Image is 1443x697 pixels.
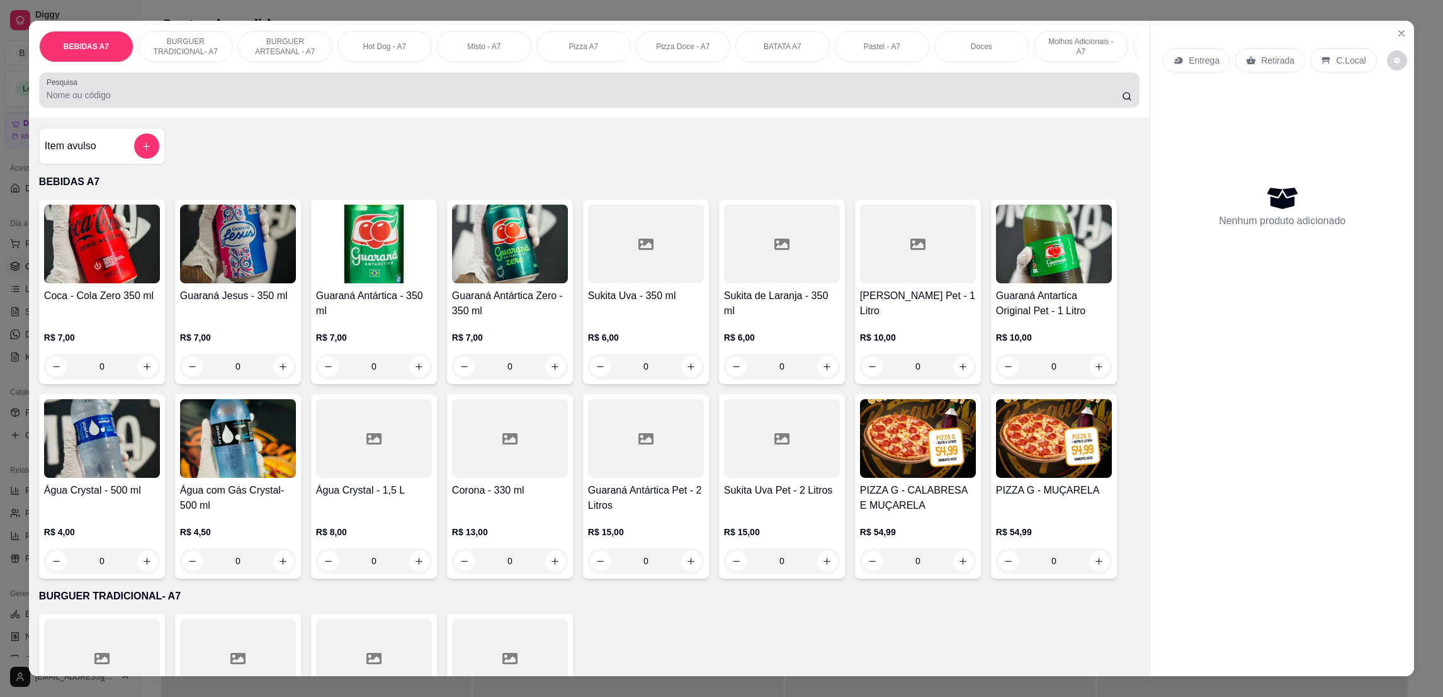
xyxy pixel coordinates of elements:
button: decrease-product-quantity [319,356,339,377]
button: decrease-product-quantity [455,551,475,571]
p: R$ 10,00 [996,331,1112,344]
p: Hot Dog - A7 [363,42,406,52]
h4: Guaraná Jesus - 350 ml [180,288,296,303]
button: decrease-product-quantity [47,551,67,571]
button: decrease-product-quantity [863,356,883,377]
p: R$ 10,00 [860,331,976,344]
h4: PIZZA G - MUÇARELA [996,483,1112,498]
h4: Guaraná Antartica Original Pet - 1 Litro [996,288,1112,319]
p: R$ 8,00 [316,526,432,538]
button: decrease-product-quantity [1387,50,1407,71]
p: Pastel - A7 [864,42,900,52]
p: R$ 4,00 [44,526,160,538]
button: decrease-product-quantity [727,551,747,571]
p: Doces [971,42,992,52]
img: product-image [180,399,296,478]
button: increase-product-quantity [273,356,293,377]
p: BEBIDAS A7 [39,174,1140,190]
h4: [PERSON_NAME] Pet - 1 Litro [860,288,976,319]
input: Pesquisa [47,89,1122,101]
button: increase-product-quantity [137,356,157,377]
button: decrease-product-quantity [455,356,475,377]
p: R$ 15,00 [588,526,704,538]
p: Misto - A7 [467,42,501,52]
button: increase-product-quantity [817,356,837,377]
p: Pizza A7 [569,42,598,52]
p: R$ 6,00 [724,331,840,344]
p: R$ 7,00 [180,331,296,344]
h4: Água Crystal - 1,5 L [316,483,432,498]
button: increase-product-quantity [1089,551,1109,571]
p: BATATA A7 [764,42,801,52]
p: Pizza Doce - A7 [656,42,710,52]
h4: Guaraná Antártica - 350 ml [316,288,432,319]
button: decrease-product-quantity [319,551,339,571]
p: R$ 7,00 [452,331,568,344]
p: Entrega [1189,54,1219,67]
button: increase-product-quantity [409,551,429,571]
button: decrease-product-quantity [183,356,203,377]
button: increase-product-quantity [545,551,565,571]
button: increase-product-quantity [137,551,157,571]
img: product-image [452,205,568,283]
button: Close [1391,23,1412,43]
button: increase-product-quantity [681,551,701,571]
p: Retirada [1261,54,1294,67]
img: product-image [44,399,160,478]
button: decrease-product-quantity [591,551,611,571]
label: Pesquisa [47,77,82,88]
h4: Água Crystal - 500 ml [44,483,160,498]
p: R$ 7,00 [316,331,432,344]
button: increase-product-quantity [409,356,429,377]
button: decrease-product-quantity [591,356,611,377]
img: product-image [860,399,976,478]
h4: Guaraná Antártica Zero - 350 ml [452,288,568,319]
p: BEBIDAS A7 [64,42,109,52]
p: R$ 6,00 [588,331,704,344]
button: increase-product-quantity [681,356,701,377]
p: R$ 15,00 [724,526,840,538]
button: decrease-product-quantity [47,356,67,377]
button: add-separate-item [134,133,159,159]
img: product-image [44,205,160,283]
p: BURGUER TRADICIONAL- A7 [149,37,222,57]
button: decrease-product-quantity [999,356,1019,377]
h4: Corona - 330 ml [452,483,568,498]
p: BURGUER ARTESANAL - A7 [249,37,322,57]
p: Molhos Adicionais - A7 [1044,37,1118,57]
button: decrease-product-quantity [863,551,883,571]
p: Nenhum produto adicionado [1219,213,1345,229]
button: increase-product-quantity [953,356,973,377]
button: decrease-product-quantity [999,551,1019,571]
button: increase-product-quantity [953,551,973,571]
p: R$ 7,00 [44,331,160,344]
img: product-image [996,399,1112,478]
h4: Sukita de Laranja - 350 ml [724,288,840,319]
p: BURGUER TRADICIONAL- A7 [39,589,1140,604]
p: R$ 54,99 [860,526,976,538]
button: decrease-product-quantity [727,356,747,377]
h4: Sukita Uva - 350 ml [588,288,704,303]
h4: Água com Gás Crystal- 500 ml [180,483,296,513]
p: R$ 54,99 [996,526,1112,538]
img: product-image [996,205,1112,283]
h4: Guaraná Antártica Pet - 2 Litros [588,483,704,513]
h4: Coca - Cola Zero 350 ml [44,288,160,303]
button: increase-product-quantity [545,356,565,377]
p: C.Local [1336,54,1366,67]
h4: Sukita Uva Pet - 2 Litros [724,483,840,498]
button: decrease-product-quantity [183,551,203,571]
img: product-image [180,205,296,283]
h4: PIZZA G - CALABRESA E MUÇARELA [860,483,976,513]
button: increase-product-quantity [817,551,837,571]
button: increase-product-quantity [1089,356,1109,377]
p: R$ 13,00 [452,526,568,538]
button: increase-product-quantity [273,551,293,571]
p: R$ 4,50 [180,526,296,538]
h4: Item avulso [45,139,96,154]
img: product-image [316,205,432,283]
